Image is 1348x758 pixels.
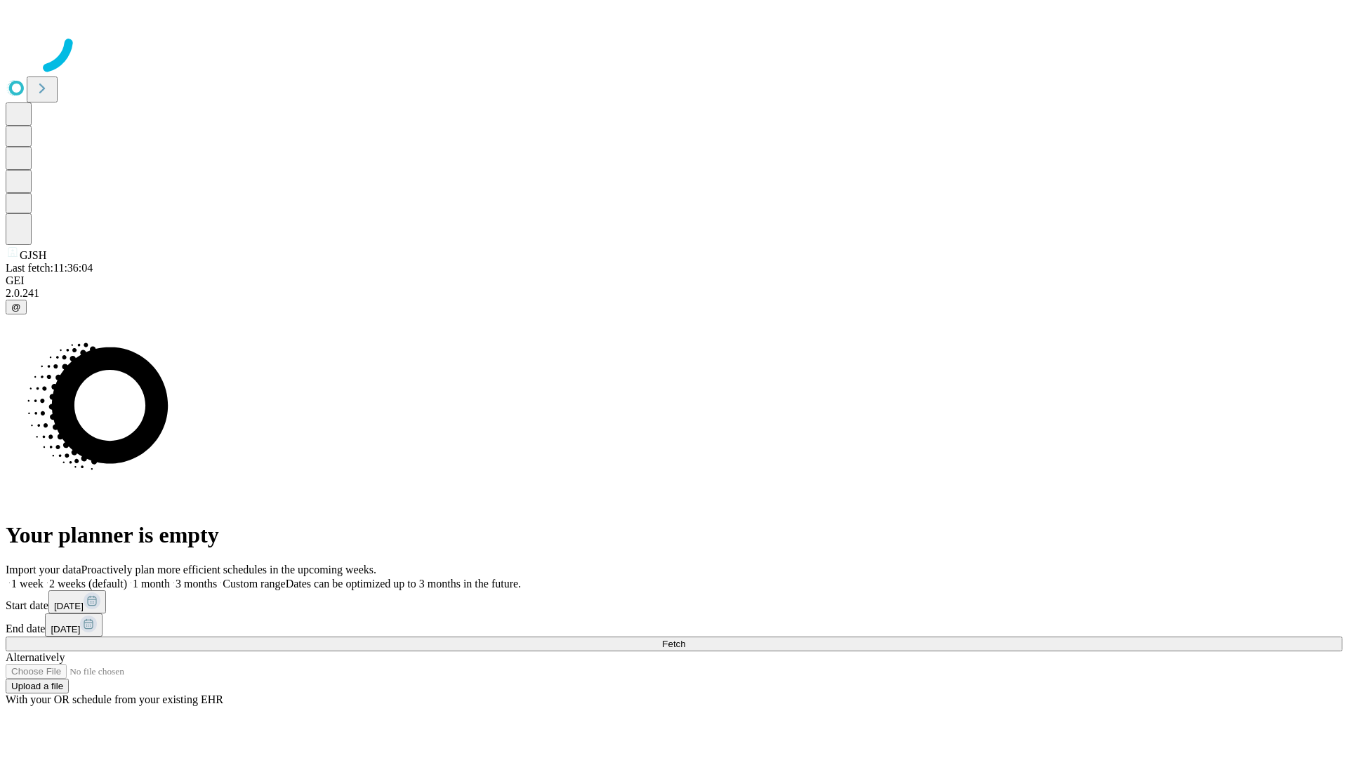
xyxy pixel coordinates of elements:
[6,522,1342,548] h1: Your planner is empty
[176,578,217,590] span: 3 months
[6,693,223,705] span: With your OR schedule from your existing EHR
[51,624,80,634] span: [DATE]
[6,679,69,693] button: Upload a file
[6,651,65,663] span: Alternatively
[48,590,106,613] button: [DATE]
[54,601,84,611] span: [DATE]
[81,564,376,576] span: Proactively plan more efficient schedules in the upcoming weeks.
[6,287,1342,300] div: 2.0.241
[6,564,81,576] span: Import your data
[6,613,1342,637] div: End date
[6,300,27,314] button: @
[6,262,93,274] span: Last fetch: 11:36:04
[133,578,170,590] span: 1 month
[45,613,103,637] button: [DATE]
[662,639,685,649] span: Fetch
[20,249,46,261] span: GJSH
[11,578,44,590] span: 1 week
[6,274,1342,287] div: GEI
[6,637,1342,651] button: Fetch
[223,578,285,590] span: Custom range
[49,578,127,590] span: 2 weeks (default)
[6,590,1342,613] div: Start date
[286,578,521,590] span: Dates can be optimized up to 3 months in the future.
[11,302,21,312] span: @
